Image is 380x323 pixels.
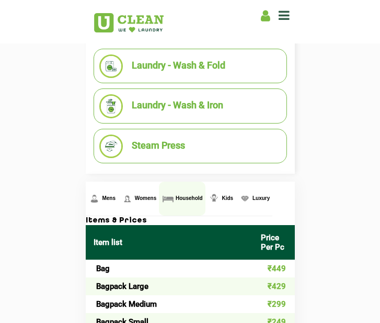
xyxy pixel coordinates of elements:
[86,225,253,260] th: Item list
[253,295,295,313] td: ₹299
[99,135,123,158] img: Steam Press
[86,216,295,226] h3: Items & Prices
[86,260,253,277] td: Bag
[238,192,251,205] img: Luxury
[88,192,101,205] img: Mens
[208,192,221,205] img: Kids
[99,94,123,118] img: Laundry - Wash & Iron
[86,295,253,313] td: Bagpack Medium
[253,277,295,295] td: ₹429
[253,225,295,260] th: Price Per Pc
[99,135,281,158] li: Steam Press
[252,195,270,201] span: Luxury
[99,54,123,78] img: Laundry - Wash & Fold
[176,195,203,201] span: Household
[94,13,164,32] img: UClean Laundry and Dry Cleaning
[121,192,134,205] img: Womens
[102,195,116,201] span: Mens
[253,260,295,277] td: ₹449
[86,277,253,295] td: Bagpack Large
[99,94,281,118] li: Laundry - Wash & Iron
[135,195,157,201] span: Womens
[162,192,175,205] img: Household
[222,195,233,201] span: Kids
[99,54,281,78] li: Laundry - Wash & Fold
